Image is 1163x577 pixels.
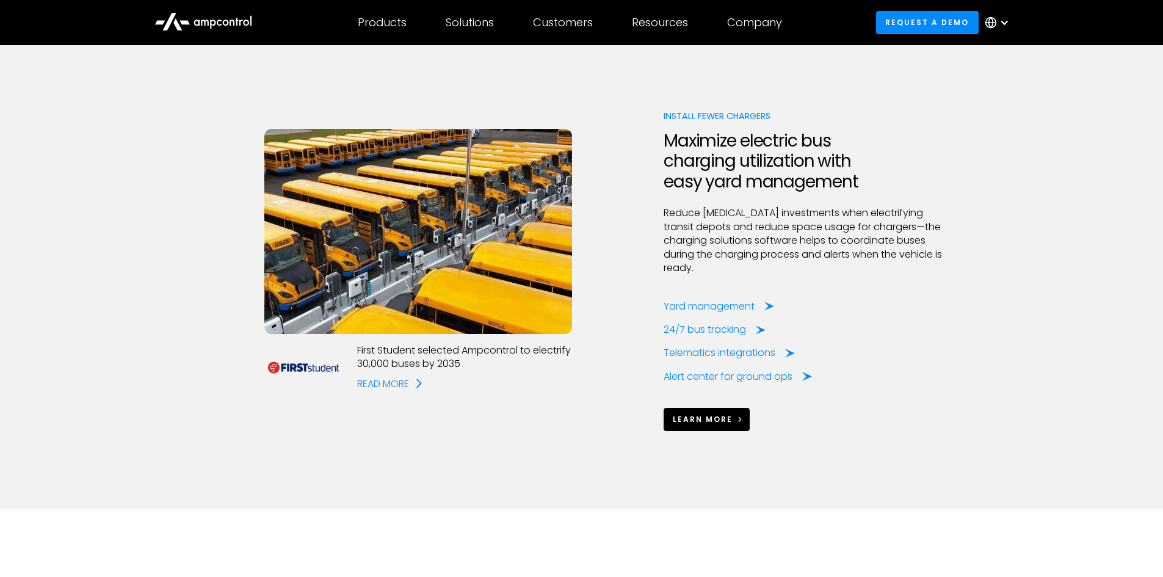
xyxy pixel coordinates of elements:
p: Reduce [MEDICAL_DATA] investments when electrifying transit depots and reduce space usage for cha... [664,206,953,275]
a: Telematics integrations [664,346,795,360]
div: Solutions [446,16,494,29]
div: Resources [632,16,688,29]
div: Company [727,16,782,29]
div: Read MorE [357,376,409,392]
a: 24/7 bus tracking [664,323,766,336]
div: Telematics integrations [664,346,775,360]
div: Customers [533,16,593,29]
a: Yard management [664,300,774,313]
a: Read MorE [357,376,424,392]
img: Ampcontrol ev bus charging ground operator and dispatcher [264,129,571,333]
div: Yard management [664,300,755,313]
div: Products [358,16,407,29]
div: 24/7 bus tracking [664,323,746,336]
a: Request a demo [876,11,979,34]
span: Learn More [673,414,733,424]
h2: Maximize electric bus charging utilization with easy yard management [664,131,953,192]
p: First Student selected Ampcontrol to electrify 30,000 buses by 2035 [357,344,571,371]
div: Install Fewer Chargers [664,109,953,123]
div: Alert center for ground ops [664,370,792,383]
a: Alert center for ground ops [664,370,812,383]
a: Learn More [664,408,750,430]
